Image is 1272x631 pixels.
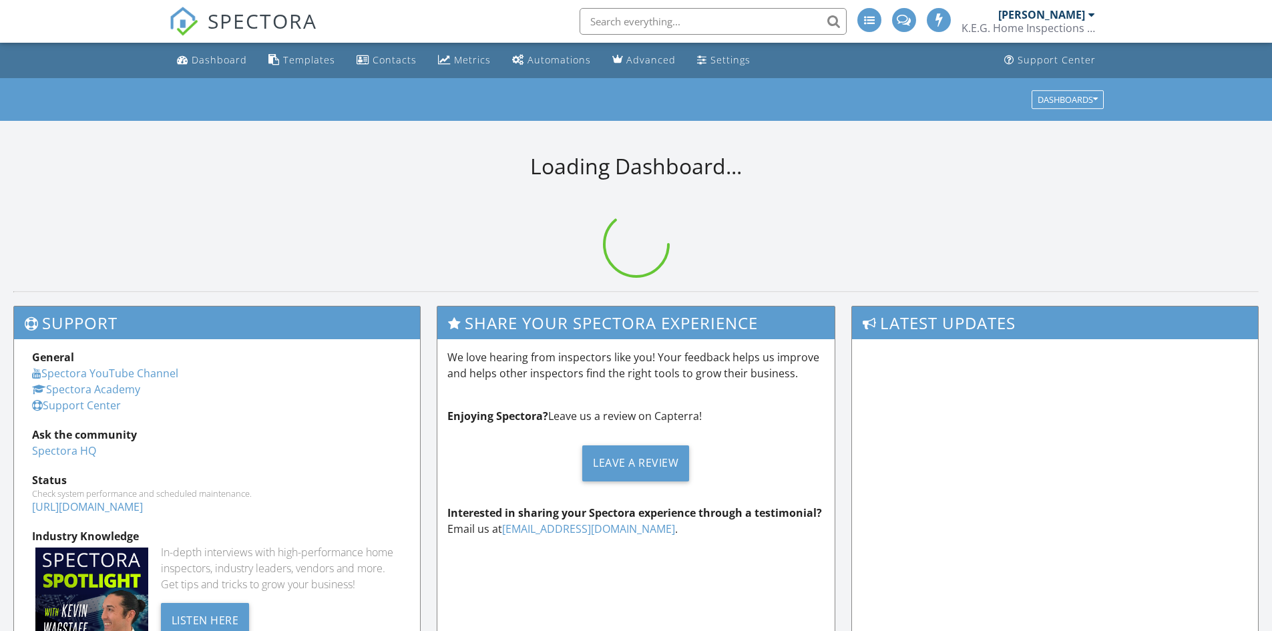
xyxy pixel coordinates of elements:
[32,366,178,381] a: Spectora YouTube Channel
[502,521,675,536] a: [EMAIL_ADDRESS][DOMAIN_NAME]
[161,544,402,592] div: In-depth interviews with high-performance home inspectors, industry leaders, vendors and more. Ge...
[351,48,422,73] a: Contacts
[527,53,591,66] div: Automations
[32,398,121,413] a: Support Center
[32,427,402,443] div: Ask the community
[32,528,402,544] div: Industry Knowledge
[192,53,247,66] div: Dashboard
[580,8,847,35] input: Search everything...
[32,350,74,365] strong: General
[447,409,548,423] strong: Enjoying Spectora?
[962,21,1095,35] div: K.E.G. Home Inspections LLC
[626,53,676,66] div: Advanced
[692,48,756,73] a: Settings
[283,53,335,66] div: Templates
[607,48,681,73] a: Advanced
[208,7,317,35] span: SPECTORA
[1038,95,1098,104] div: Dashboards
[999,48,1101,73] a: Support Center
[447,435,825,491] a: Leave a Review
[14,306,420,339] h3: Support
[437,306,835,339] h3: Share Your Spectora Experience
[263,48,341,73] a: Templates
[32,382,140,397] a: Spectora Academy
[169,18,317,46] a: SPECTORA
[710,53,751,66] div: Settings
[433,48,496,73] a: Metrics
[373,53,417,66] div: Contacts
[169,7,198,36] img: The Best Home Inspection Software - Spectora
[32,472,402,488] div: Status
[32,499,143,514] a: [URL][DOMAIN_NAME]
[454,53,491,66] div: Metrics
[161,612,250,627] a: Listen Here
[1032,90,1104,109] button: Dashboards
[32,488,402,499] div: Check system performance and scheduled maintenance.
[32,443,96,458] a: Spectora HQ
[998,8,1085,21] div: [PERSON_NAME]
[447,505,825,537] p: Email us at .
[852,306,1258,339] h3: Latest Updates
[1018,53,1096,66] div: Support Center
[172,48,252,73] a: Dashboard
[582,445,689,481] div: Leave a Review
[447,408,825,424] p: Leave us a review on Capterra!
[507,48,596,73] a: Automations (Advanced)
[447,505,822,520] strong: Interested in sharing your Spectora experience through a testimonial?
[447,349,825,381] p: We love hearing from inspectors like you! Your feedback helps us improve and helps other inspecto...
